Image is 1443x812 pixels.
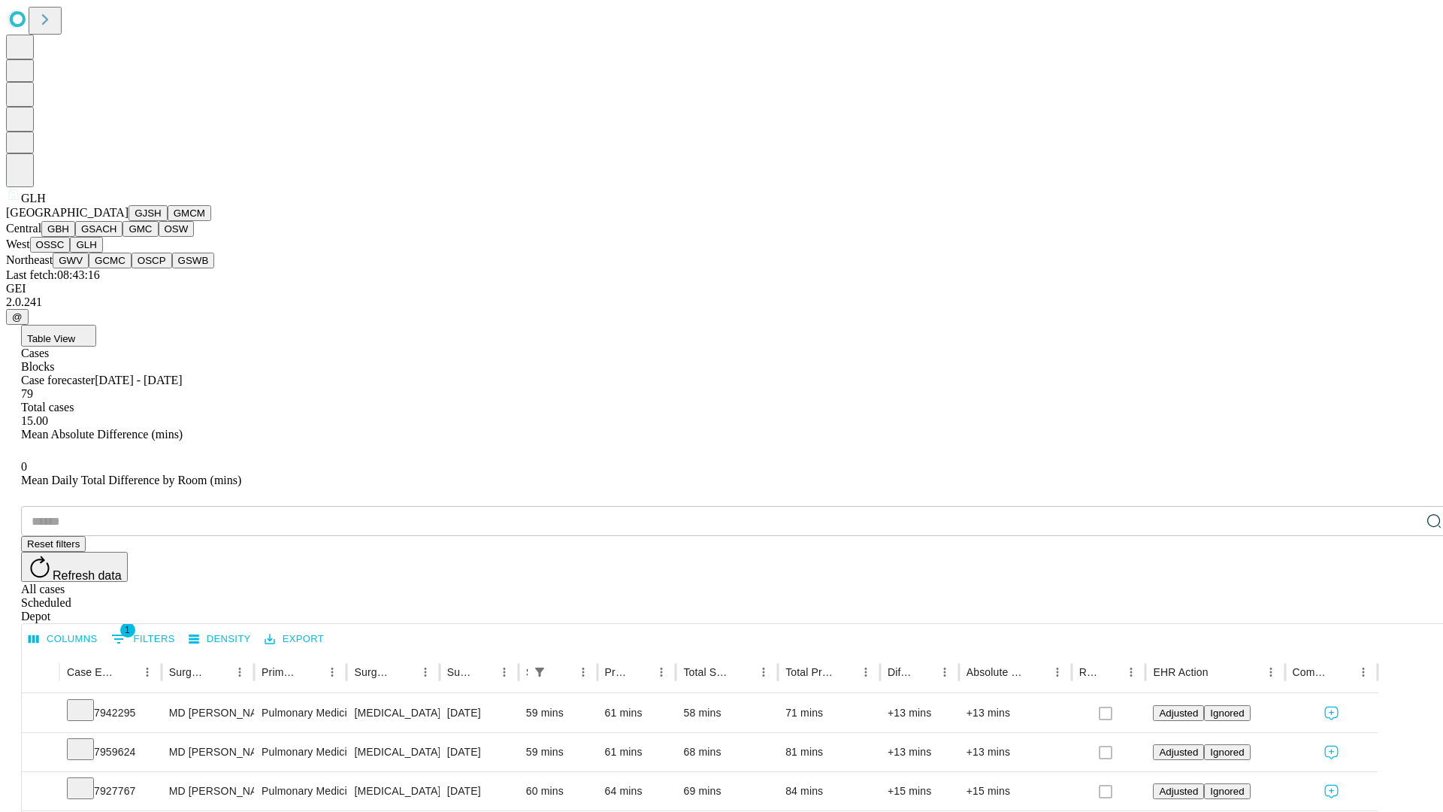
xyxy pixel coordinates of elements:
[137,662,158,683] button: Menu
[651,662,672,683] button: Menu
[21,536,86,552] button: Reset filters
[683,772,770,810] div: 69 mins
[6,309,29,325] button: @
[262,666,299,678] div: Primary Service
[21,192,46,205] span: GLH
[473,662,494,683] button: Sort
[29,740,52,766] button: Expand
[354,733,431,771] div: [MEDICAL_DATA], RIGID/FLEXIBLE, INCLUDE [MEDICAL_DATA] GUIDANCE, WHEN PERFORMED; W/ EBUS GUIDED T...
[855,662,876,683] button: Menu
[262,772,339,810] div: Pulmonary Medicine
[21,552,128,582] button: Refresh data
[21,414,48,427] span: 15.00
[229,662,250,683] button: Menu
[526,694,590,732] div: 59 mins
[29,779,52,805] button: Expand
[123,221,158,237] button: GMC
[888,694,951,732] div: +13 mins
[447,772,511,810] div: [DATE]
[208,662,229,683] button: Sort
[107,627,179,651] button: Show filters
[888,666,912,678] div: Difference
[394,662,415,683] button: Sort
[27,333,75,344] span: Table View
[529,662,550,683] div: 1 active filter
[934,662,955,683] button: Menu
[1047,662,1068,683] button: Menu
[21,428,183,441] span: Mean Absolute Difference (mins)
[785,694,873,732] div: 71 mins
[6,253,53,266] span: Northeast
[6,222,41,235] span: Central
[25,628,101,651] button: Select columns
[526,733,590,771] div: 59 mins
[605,772,669,810] div: 64 mins
[1100,662,1121,683] button: Sort
[1079,666,1099,678] div: Resolved in EHR
[169,694,247,732] div: MD [PERSON_NAME]
[447,733,511,771] div: [DATE]
[1204,744,1250,760] button: Ignored
[447,666,471,678] div: Surgery Date
[185,628,255,651] button: Density
[169,666,207,678] div: Surgeon Name
[21,460,27,473] span: 0
[21,401,74,414] span: Total cases
[30,237,71,253] button: OSSC
[526,666,528,678] div: Scheduled In Room Duration
[67,733,154,771] div: 7959624
[262,733,339,771] div: Pulmonary Medicine
[1153,783,1204,799] button: Adjusted
[21,474,241,486] span: Mean Daily Total Difference by Room (mins)
[354,694,431,732] div: [MEDICAL_DATA], RIGID/FLEXIBLE, INCLUDE [MEDICAL_DATA] GUIDANCE, WHEN PERFORMED; W/ EBUS GUIDED T...
[12,311,23,323] span: @
[53,253,89,268] button: GWV
[261,628,328,651] button: Export
[732,662,753,683] button: Sort
[1204,705,1250,721] button: Ignored
[573,662,594,683] button: Menu
[494,662,515,683] button: Menu
[116,662,137,683] button: Sort
[1204,783,1250,799] button: Ignored
[1210,747,1244,758] span: Ignored
[888,733,951,771] div: +13 mins
[301,662,322,683] button: Sort
[29,701,52,727] button: Expand
[967,733,1064,771] div: +13 mins
[605,666,629,678] div: Predicted In Room Duration
[169,733,247,771] div: MD [PERSON_NAME]
[1353,662,1374,683] button: Menu
[785,772,873,810] div: 84 mins
[1159,747,1198,758] span: Adjusted
[834,662,855,683] button: Sort
[1332,662,1353,683] button: Sort
[1260,662,1281,683] button: Menu
[67,666,114,678] div: Case Epic Id
[683,733,770,771] div: 68 mins
[1153,666,1208,678] div: EHR Action
[70,237,102,253] button: GLH
[683,666,731,678] div: Total Scheduled Duration
[605,694,669,732] div: 61 mins
[172,253,215,268] button: GSWB
[67,772,154,810] div: 7927767
[888,772,951,810] div: +15 mins
[630,662,651,683] button: Sort
[169,772,247,810] div: MD [PERSON_NAME]
[89,253,132,268] button: GCMC
[6,282,1437,295] div: GEI
[683,694,770,732] div: 58 mins
[75,221,123,237] button: GSACH
[552,662,573,683] button: Sort
[262,694,339,732] div: Pulmonary Medicine
[6,268,100,281] span: Last fetch: 08:43:16
[605,733,669,771] div: 61 mins
[6,295,1437,309] div: 2.0.241
[21,325,96,347] button: Table View
[1210,707,1244,719] span: Ignored
[967,694,1064,732] div: +13 mins
[21,374,95,386] span: Case forecaster
[1210,662,1231,683] button: Sort
[168,205,211,221] button: GMCM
